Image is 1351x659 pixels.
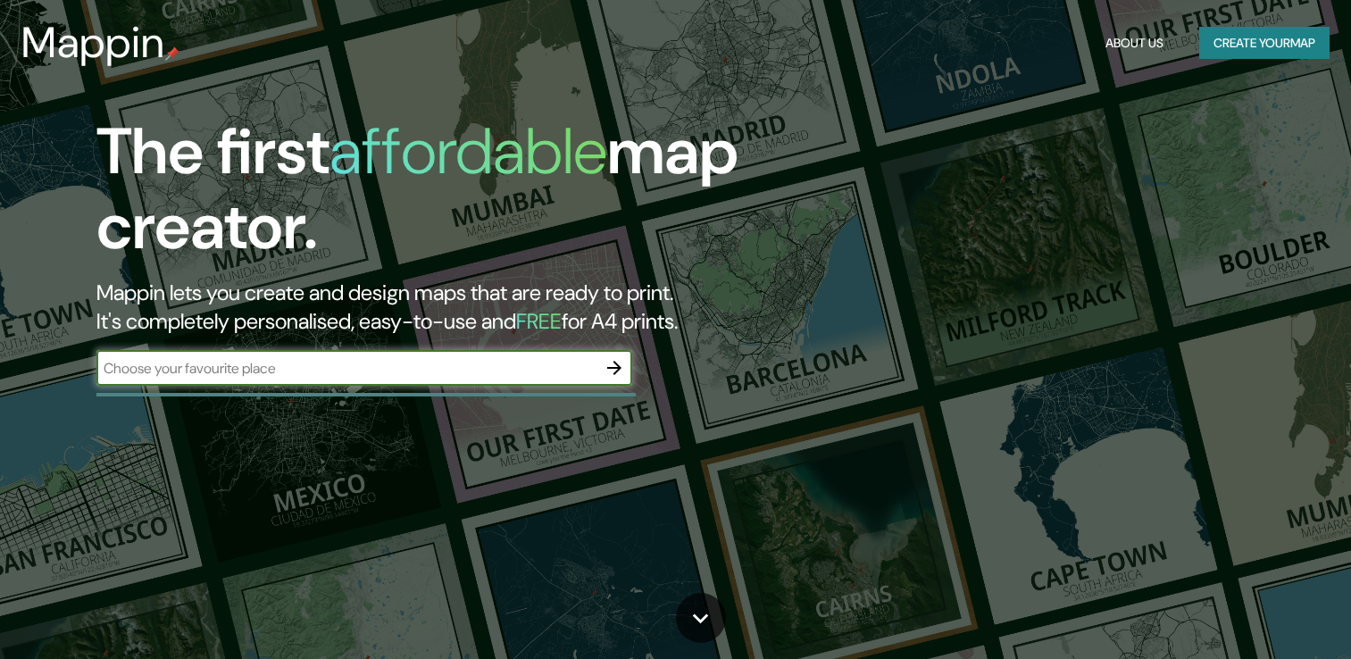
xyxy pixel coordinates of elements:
h5: FREE [516,307,562,335]
img: mappin-pin [165,46,179,61]
button: Create yourmap [1199,27,1330,60]
input: Choose your favourite place [96,358,596,379]
h1: The first map creator. [96,114,772,279]
h3: Mappin [21,18,165,68]
h2: Mappin lets you create and design maps that are ready to print. It's completely personalised, eas... [96,279,772,336]
h1: affordable [329,110,607,193]
button: About Us [1098,27,1171,60]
